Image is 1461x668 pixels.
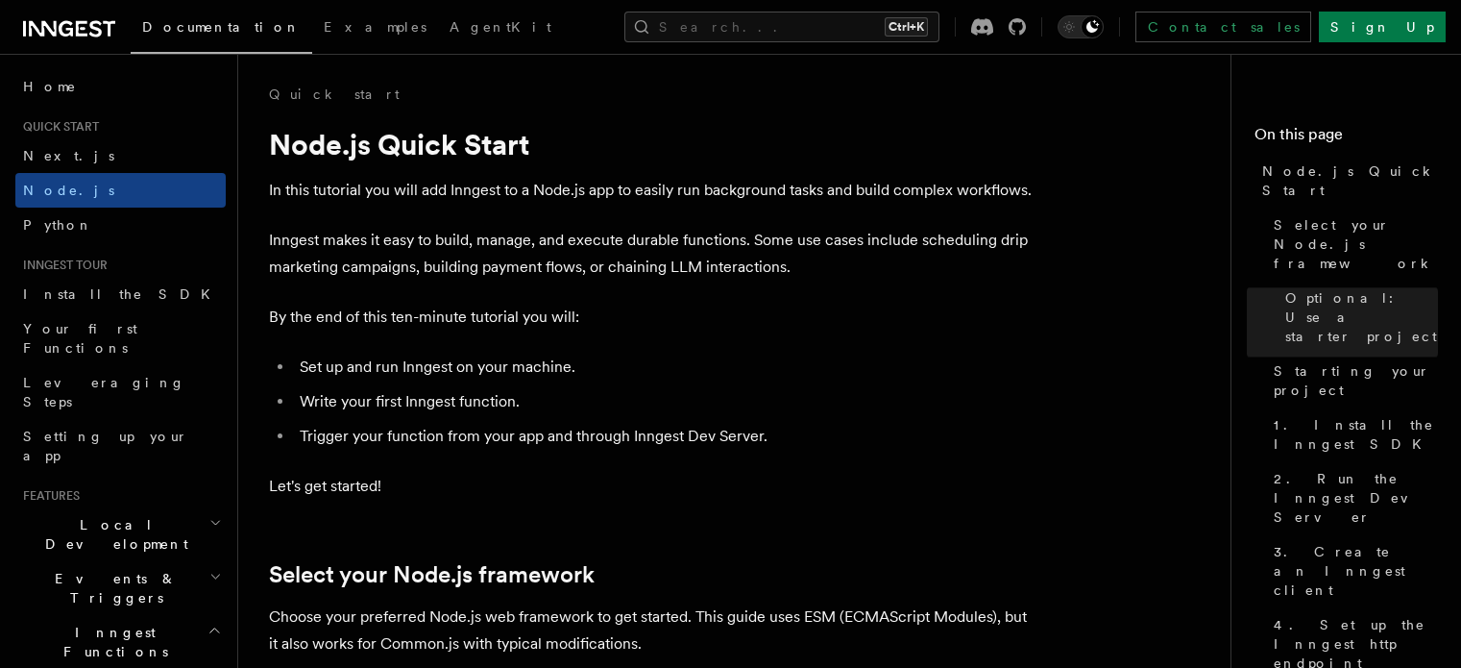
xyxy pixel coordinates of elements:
[294,423,1037,450] li: Trigger your function from your app and through Inngest Dev Server.
[1262,161,1438,200] span: Node.js Quick Start
[438,6,563,52] a: AgentKit
[269,227,1037,281] p: Inngest makes it easy to build, manage, and execute durable functions. Some use cases include sch...
[142,19,301,35] span: Documentation
[450,19,551,35] span: AgentKit
[269,604,1037,657] p: Choose your preferred Node.js web framework to get started. This guide uses ESM (ECMAScript Modul...
[1274,469,1438,527] span: 2. Run the Inngest Dev Server
[23,429,188,463] span: Setting up your app
[1254,123,1438,154] h4: On this page
[269,304,1037,331] p: By the end of this ten-minute tutorial you will:
[1274,361,1438,400] span: Starting your project
[269,177,1037,204] p: In this tutorial you will add Inngest to a Node.js app to easily run background tasks and build c...
[1266,461,1438,534] a: 2. Run the Inngest Dev Server
[15,419,226,473] a: Setting up your app
[269,561,595,588] a: Select your Node.js framework
[1266,534,1438,607] a: 3. Create an Inngest client
[1274,415,1438,454] span: 1. Install the Inngest SDK
[1254,154,1438,208] a: Node.js Quick Start
[15,173,226,208] a: Node.js
[324,19,426,35] span: Examples
[15,208,226,242] a: Python
[23,183,114,198] span: Node.js
[15,488,80,504] span: Features
[269,127,1037,161] h1: Node.js Quick Start
[15,515,209,554] span: Local Development
[1135,12,1311,42] a: Contact sales
[15,119,99,135] span: Quick start
[312,6,438,52] a: Examples
[269,85,400,104] a: Quick start
[15,561,226,615] button: Events & Triggers
[15,365,226,419] a: Leveraging Steps
[15,69,226,104] a: Home
[885,17,928,37] kbd: Ctrl+K
[23,286,222,302] span: Install the SDK
[23,217,93,233] span: Python
[269,473,1037,500] p: Let's get started!
[294,354,1037,381] li: Set up and run Inngest on your machine.
[624,12,939,42] button: Search...Ctrl+K
[23,148,114,163] span: Next.js
[15,623,207,661] span: Inngest Functions
[1278,281,1438,354] a: Optional: Use a starter project
[1058,15,1104,38] button: Toggle dark mode
[131,6,312,54] a: Documentation
[1285,288,1438,346] span: Optional: Use a starter project
[1274,542,1438,600] span: 3. Create an Inngest client
[15,138,226,173] a: Next.js
[23,321,137,356] span: Your first Functions
[1266,408,1438,461] a: 1. Install the Inngest SDK
[15,258,108,273] span: Inngest tour
[15,311,226,365] a: Your first Functions
[1274,215,1438,273] span: Select your Node.js framework
[15,569,209,607] span: Events & Triggers
[1266,208,1438,281] a: Select your Node.js framework
[15,277,226,311] a: Install the SDK
[1266,354,1438,408] a: Starting your project
[15,507,226,561] button: Local Development
[23,77,77,96] span: Home
[1319,12,1446,42] a: Sign Up
[23,375,185,409] span: Leveraging Steps
[294,388,1037,415] li: Write your first Inngest function.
